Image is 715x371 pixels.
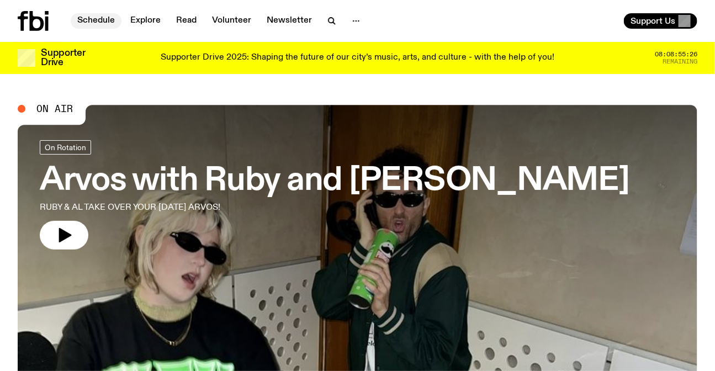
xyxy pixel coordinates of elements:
h3: Supporter Drive [41,49,85,67]
span: On Rotation [45,143,86,151]
button: Support Us [624,13,697,29]
a: Arvos with Ruby and [PERSON_NAME]RUBY & AL TAKE OVER YOUR [DATE] ARVOS! [40,140,629,250]
p: RUBY & AL TAKE OVER YOUR [DATE] ARVOS! [40,201,322,214]
a: Read [170,13,203,29]
h3: Arvos with Ruby and [PERSON_NAME] [40,166,629,197]
a: Schedule [71,13,121,29]
a: Volunteer [205,13,258,29]
span: Support Us [631,16,675,26]
a: Newsletter [260,13,319,29]
span: On Air [36,104,73,114]
a: On Rotation [40,140,91,155]
span: Remaining [663,59,697,65]
span: 08:08:55:26 [655,51,697,57]
a: Explore [124,13,167,29]
p: Supporter Drive 2025: Shaping the future of our city’s music, arts, and culture - with the help o... [161,53,554,63]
